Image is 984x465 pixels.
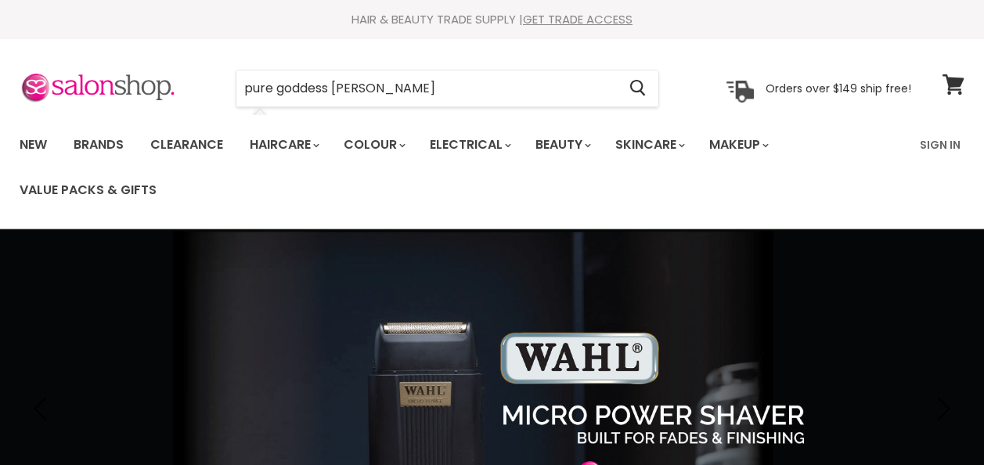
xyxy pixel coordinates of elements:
[238,128,329,161] a: Haircare
[139,128,235,161] a: Clearance
[910,128,970,161] a: Sign In
[617,70,658,106] button: Search
[925,393,957,424] button: Next
[332,128,415,161] a: Colour
[8,174,168,207] a: Value Packs & Gifts
[236,70,659,107] form: Product
[604,128,694,161] a: Skincare
[418,128,521,161] a: Electrical
[8,128,59,161] a: New
[27,393,59,424] button: Previous
[524,128,600,161] a: Beauty
[697,128,778,161] a: Makeup
[8,122,910,213] ul: Main menu
[62,128,135,161] a: Brands
[236,70,617,106] input: Search
[766,81,911,95] p: Orders over $149 ship free!
[523,11,633,27] a: GET TRADE ACCESS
